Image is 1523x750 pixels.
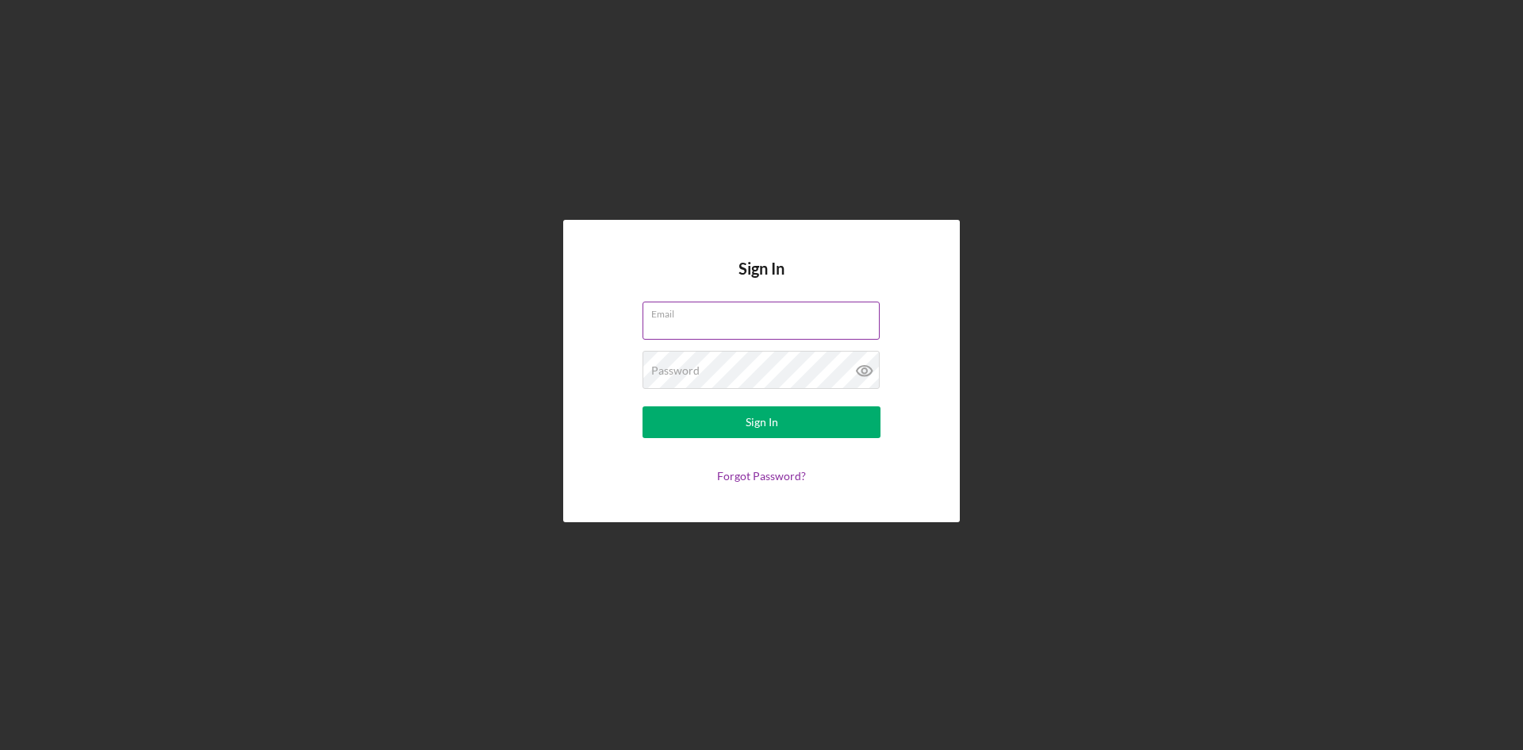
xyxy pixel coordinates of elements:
a: Forgot Password? [717,469,806,483]
div: Sign In [746,406,778,438]
label: Password [651,364,700,377]
h4: Sign In [738,260,785,302]
button: Sign In [643,406,880,438]
label: Email [651,302,880,320]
